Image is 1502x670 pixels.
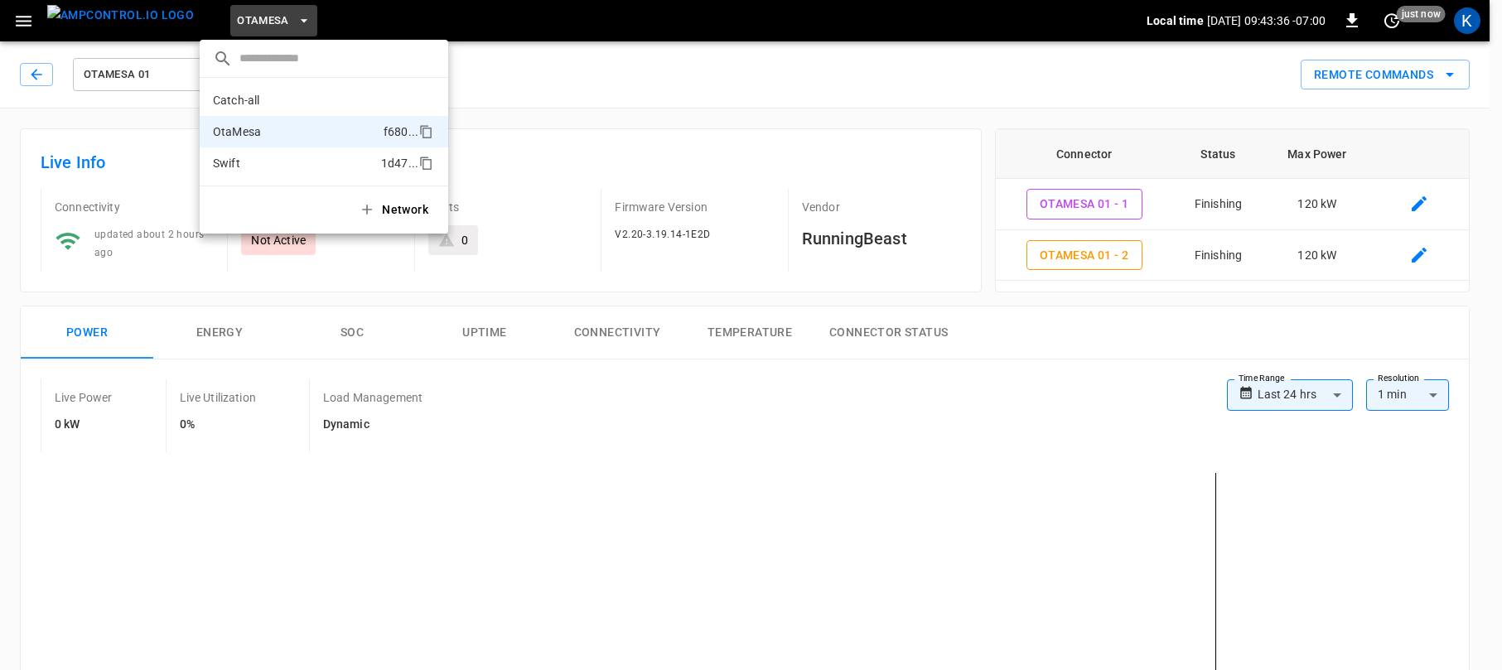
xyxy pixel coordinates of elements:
[213,92,374,108] p: Catch-all
[213,155,374,171] p: Swift
[418,153,436,173] div: copy
[418,122,436,142] div: copy
[213,123,377,140] p: OtaMesa
[349,193,442,227] button: Network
